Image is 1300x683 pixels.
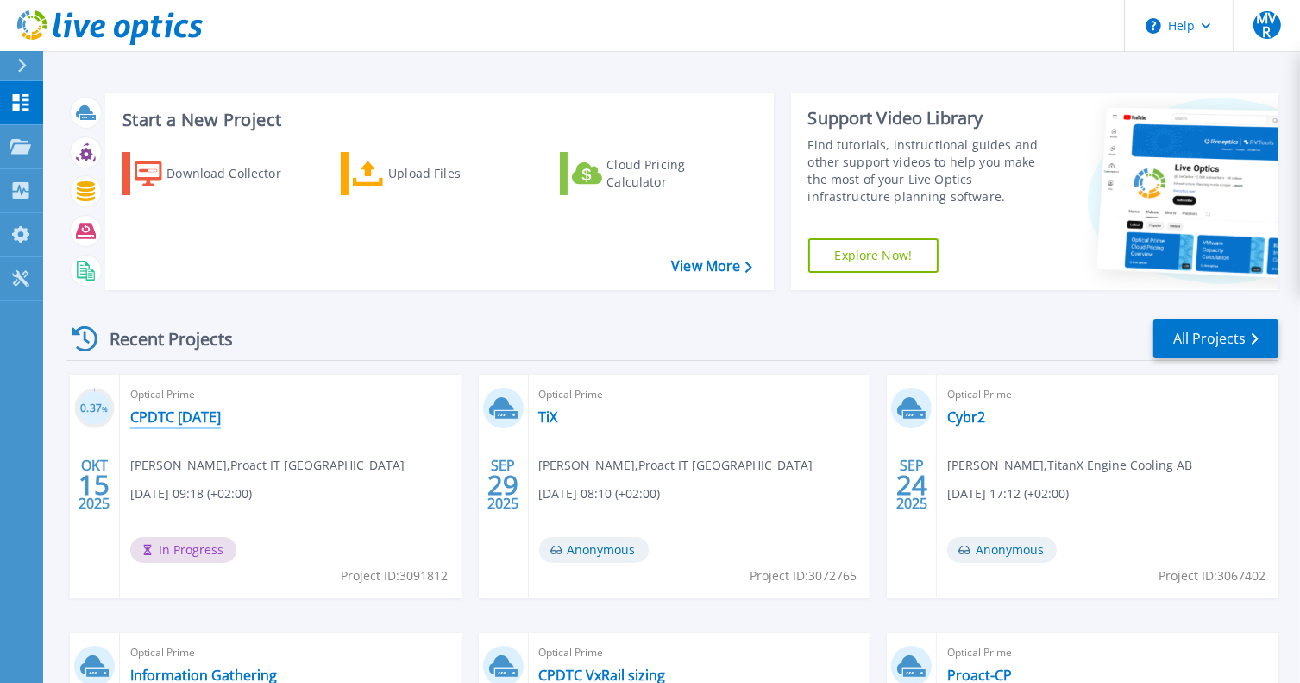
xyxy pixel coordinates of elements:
span: [PERSON_NAME] , TitanX Engine Cooling AB [947,456,1192,475]
a: Cybr2 [947,408,985,426]
span: 24 [896,477,927,492]
span: [DATE] 17:12 (+02:00) [947,484,1069,503]
span: Project ID: 3091812 [342,566,449,585]
a: CPDTC [DATE] [130,408,221,426]
span: Anonymous [539,537,649,563]
a: Cloud Pricing Calculator [560,152,752,195]
span: [PERSON_NAME] , Proact IT [GEOGRAPHIC_DATA] [539,456,813,475]
div: Find tutorials, instructional guides and other support videos to help you make the most of your L... [808,136,1053,206]
span: Optical Prime [947,643,1268,662]
div: Cloud Pricing Calculator [606,156,744,191]
span: 29 [487,477,518,492]
h3: 0.37 [74,399,115,419]
span: Anonymous [947,537,1057,563]
div: OKT 2025 [78,453,110,516]
span: Optical Prime [539,385,860,404]
a: All Projects [1153,319,1278,358]
a: View More [671,258,751,275]
span: 15 [79,477,110,492]
a: Download Collector [122,152,315,195]
span: In Progress [130,537,236,563]
a: Explore Now! [808,238,939,273]
span: % [102,404,108,414]
span: [DATE] 08:10 (+02:00) [539,484,661,503]
a: TiX [539,408,558,426]
span: Optical Prime [947,385,1268,404]
span: [DATE] 09:18 (+02:00) [130,484,252,503]
span: Optical Prime [130,385,451,404]
div: Recent Projects [66,318,256,360]
div: SEP 2025 [487,453,519,516]
div: SEP 2025 [895,453,928,516]
span: Optical Prime [130,643,451,662]
div: Support Video Library [808,107,1053,130]
a: Upload Files [341,152,533,195]
span: [PERSON_NAME] , Proact IT [GEOGRAPHIC_DATA] [130,456,405,475]
span: Optical Prime [539,643,860,662]
span: Project ID: 3072765 [750,566,857,585]
div: Upload Files [388,156,526,191]
div: Download Collector [166,156,305,191]
span: Project ID: 3067402 [1159,566,1265,585]
h3: Start a New Project [122,111,751,130]
span: MVR [1253,11,1281,39]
